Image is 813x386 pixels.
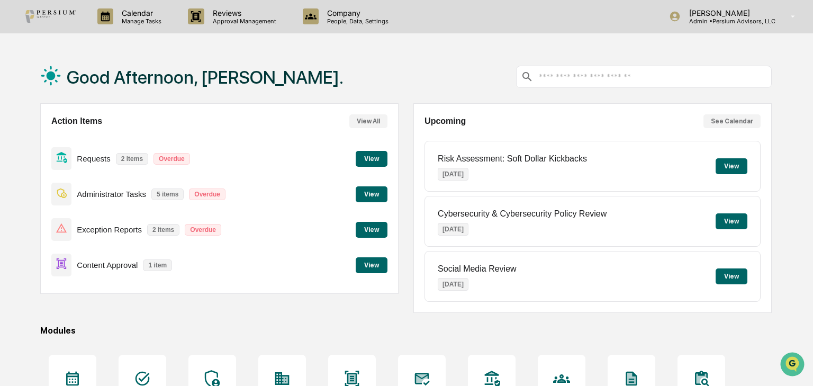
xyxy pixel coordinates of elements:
[113,8,167,17] p: Calendar
[180,84,193,97] button: Start new chat
[77,225,142,234] p: Exception Reports
[21,154,67,164] span: Data Lookup
[11,81,30,100] img: 1746055101610-c473b297-6a78-478c-a979-82029cc54cd1
[77,154,110,163] p: Requests
[438,209,607,219] p: Cybersecurity & Cybersecurity Policy Review
[21,133,68,144] span: Preclearance
[204,17,282,25] p: Approval Management
[40,326,772,336] div: Modules
[73,129,135,148] a: 🗄️Attestations
[77,190,146,199] p: Administrator Tasks
[36,92,134,100] div: We're available if you need us!
[75,179,128,187] a: Powered byPylon
[185,224,221,236] p: Overdue
[356,151,387,167] button: View
[349,114,387,128] button: View All
[204,8,282,17] p: Reviews
[11,22,193,39] p: How can we help?
[67,67,344,88] h1: Good Afternoon, [PERSON_NAME].
[681,17,775,25] p: Admin • Persium Advisors, LLC
[681,8,775,17] p: [PERSON_NAME]
[51,116,102,126] h2: Action Items
[703,114,761,128] button: See Calendar
[151,188,184,200] p: 5 items
[319,8,394,17] p: Company
[716,213,747,229] button: View
[716,158,747,174] button: View
[143,259,172,271] p: 1 item
[779,351,808,380] iframe: Open customer support
[153,153,190,165] p: Overdue
[438,154,587,164] p: Risk Assessment: Soft Dollar Kickbacks
[356,186,387,202] button: View
[438,278,468,291] p: [DATE]
[87,133,131,144] span: Attestations
[25,10,76,23] img: logo
[356,257,387,273] button: View
[11,155,19,163] div: 🔎
[438,223,468,236] p: [DATE]
[113,17,167,25] p: Manage Tasks
[77,261,138,270] p: Content Approval
[424,116,466,126] h2: Upcoming
[716,268,747,284] button: View
[319,17,394,25] p: People, Data, Settings
[147,224,179,236] p: 2 items
[105,179,128,187] span: Pylon
[11,134,19,143] div: 🖐️
[189,188,225,200] p: Overdue
[116,153,148,165] p: 2 items
[36,81,174,92] div: Start new chat
[438,168,468,181] p: [DATE]
[356,222,387,238] button: View
[6,129,73,148] a: 🖐️Preclearance
[438,264,517,274] p: Social Media Review
[77,134,85,143] div: 🗄️
[6,149,71,168] a: 🔎Data Lookup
